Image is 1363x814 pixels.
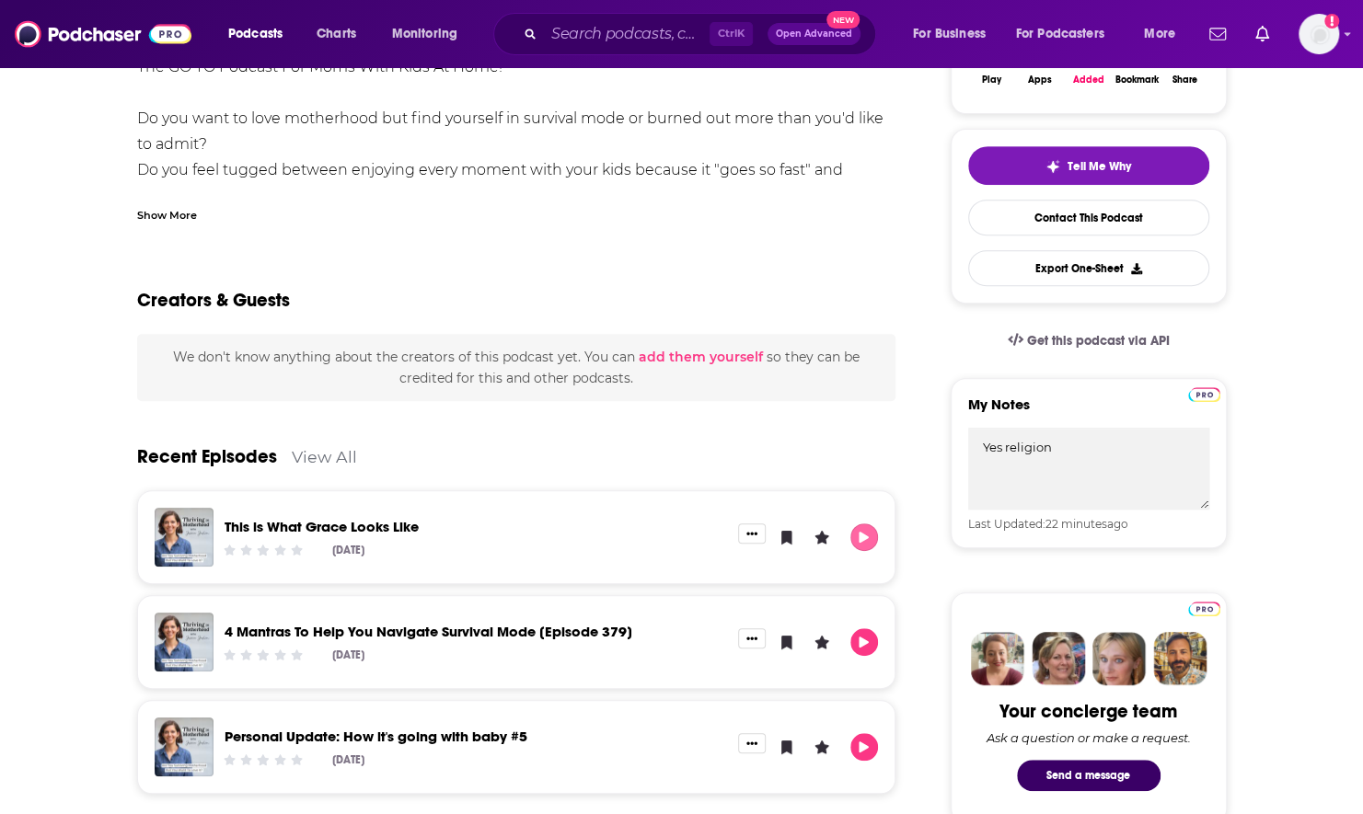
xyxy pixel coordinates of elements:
button: Show More Button [738,628,766,648]
img: Sydney Profile [971,632,1024,685]
div: Community Rating: 0 out of 5 [221,648,305,661]
img: This is What Grace Looks Like [155,508,214,567]
div: Bookmark [1115,75,1158,86]
button: Leave a Rating [808,628,836,656]
button: Bookmark Episode [773,733,801,761]
button: Show More Button [738,523,766,544]
div: Ask a question or make a request. [987,730,1191,745]
span: Tell Me Why [1068,159,1131,174]
button: Bookmark Episode [773,628,801,656]
button: open menu [1004,19,1131,49]
button: Show profile menu [1299,14,1339,54]
span: Get this podcast via API [1026,333,1169,349]
button: Leave a Rating [808,733,836,761]
div: [DATE] [332,753,364,766]
button: Play [850,733,878,761]
span: For Podcasters [1016,21,1104,47]
span: We don't know anything about the creators of this podcast yet . You can so they can be credited f... [173,349,860,385]
span: More [1144,21,1175,47]
div: [DATE] [332,648,364,661]
button: tell me why sparkleTell Me Why [968,146,1209,185]
a: Charts [305,19,367,49]
span: Podcasts [228,21,283,47]
button: open menu [900,19,1009,49]
button: open menu [215,19,306,49]
span: Charts [317,21,356,47]
a: Contact This Podcast [968,200,1209,235]
button: add them yourself [639,350,763,364]
a: Show notifications dropdown [1248,18,1276,50]
img: Jules Profile [1092,632,1146,685]
textarea: Yes religion [968,428,1209,510]
button: Show More Button [738,733,766,753]
button: Bookmark Episode [773,523,801,551]
a: Pro website [1188,599,1220,616]
div: Share [1172,75,1197,86]
button: Send a message [1017,760,1161,791]
span: Ctrl K [710,22,753,46]
a: Pro website [1188,384,1220,402]
img: Personal Update: How it's going with baby #5 [155,717,214,776]
div: Search podcasts, credits, & more... [511,13,894,55]
a: 4 Mantras To Help You Navigate Survival Mode [Episode 379] [225,623,632,640]
button: open menu [1131,19,1198,49]
a: Personal Update: How it's going with baby #5 [225,728,527,745]
label: My Notes [968,396,1209,428]
button: Leave a Rating [808,523,836,551]
img: 4 Mantras To Help You Navigate Survival Mode [Episode 379] [155,613,214,671]
img: Jon Profile [1153,632,1207,685]
img: Podchaser - Follow, Share and Rate Podcasts [15,17,191,52]
a: View All [292,447,357,466]
h2: Creators & Guests [137,289,290,312]
a: Show notifications dropdown [1202,18,1233,50]
button: Open AdvancedNew [768,23,861,45]
div: Community Rating: 0 out of 5 [221,543,305,556]
a: Recent Episodes [137,445,277,468]
div: [DATE] [332,544,364,556]
div: Community Rating: 0 out of 5 [221,752,305,766]
button: open menu [379,19,481,49]
span: Last Updated: ago [968,517,1128,531]
span: New [826,11,860,29]
img: Podchaser Pro [1188,602,1220,616]
span: For Business [913,21,986,47]
div: Your concierge team [999,700,1177,723]
span: 22 minutes [1045,517,1107,531]
a: This is What Grace Looks Like [225,518,419,535]
img: Barbara Profile [1032,632,1085,685]
div: Play [982,75,1001,86]
div: Added [1073,75,1104,86]
a: Get this podcast via API [993,318,1184,363]
div: Apps [1028,75,1052,86]
span: Monitoring [392,21,457,47]
img: Podchaser Pro [1188,387,1220,402]
img: User Profile [1299,14,1339,54]
button: Play [850,523,878,551]
span: Open Advanced [776,29,852,39]
button: Play [850,628,878,656]
input: Search podcasts, credits, & more... [544,19,710,49]
button: Export One-Sheet [968,250,1209,286]
img: tell me why sparkle [1045,159,1060,174]
span: Logged in as nwierenga [1299,14,1339,54]
svg: Add a profile image [1324,14,1339,29]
